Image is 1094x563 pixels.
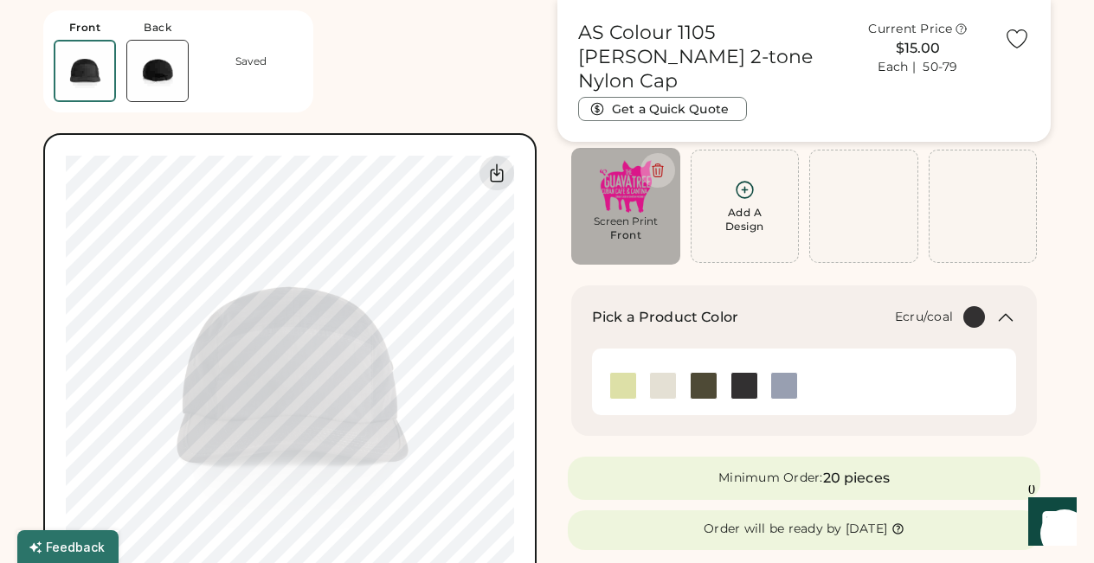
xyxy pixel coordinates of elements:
[878,59,957,76] div: Each | 50-79
[650,373,676,399] img: Ecru/coal Swatch Image
[718,470,823,487] div: Minimum Order:
[144,21,171,35] div: Back
[578,97,747,121] button: Get a Quick Quote
[583,214,668,228] div: Screen Print
[610,373,636,399] div: Lime/bone
[771,373,797,399] img: Powder/navy Swatch Image
[895,309,953,326] div: Ecru/coal
[610,228,642,242] div: Front
[640,153,675,188] button: Delete this decoration.
[731,373,757,399] img: Coal/black Swatch Image
[846,521,888,538] div: [DATE]
[583,160,668,213] img: 2023ShirtLogo1colorpig_PINK.pdf
[731,373,757,399] div: Coal/black
[823,468,890,489] div: 20 pieces
[842,38,994,59] div: $15.00
[610,373,636,399] img: Lime/bone Swatch Image
[592,307,738,328] h2: Pick a Product Color
[1012,485,1086,560] iframe: Front Chat
[479,156,514,190] div: Download Front Mockup
[650,373,676,399] div: Ecru/coal
[704,521,842,538] div: Order will be ready by
[578,21,832,93] h1: AS Colour 1105 [PERSON_NAME] 2-tone Nylon Cap
[771,373,797,399] div: Powder/navy
[725,206,764,234] div: Add A Design
[55,42,114,100] img: AS Colour 1105 Coal/black Front Thumbnail
[69,21,101,35] div: Front
[868,21,952,38] div: Current Price
[235,54,267,68] div: Saved
[691,373,717,399] div: Army/eucalyptus
[691,373,717,399] img: Army/eucalyptus Swatch Image
[127,41,188,101] img: AS Colour 1105 Coal/black Back Thumbnail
